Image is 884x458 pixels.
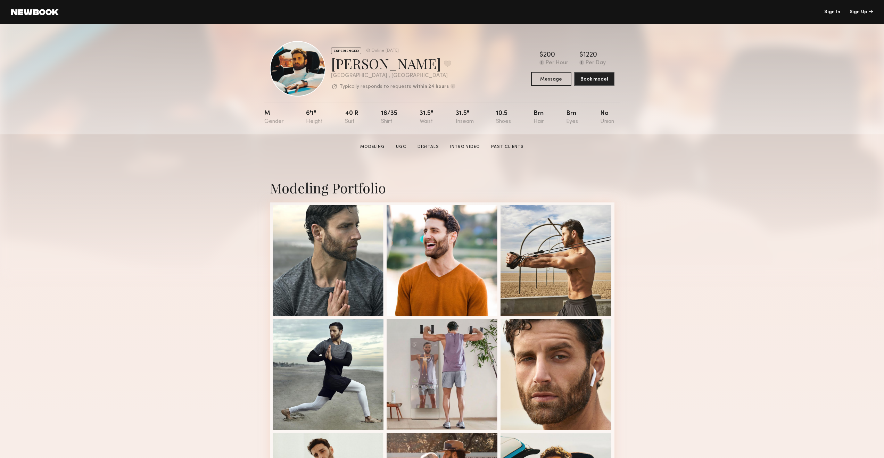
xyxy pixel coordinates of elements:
[357,144,388,150] a: Modeling
[488,144,527,150] a: Past Clients
[371,49,399,53] div: Online [DATE]
[566,110,578,125] div: Brn
[415,144,442,150] a: Digitals
[447,144,483,150] a: Intro Video
[456,110,474,125] div: 31.5"
[574,72,614,86] button: Book model
[600,110,614,125] div: No
[824,10,840,15] a: Sign In
[583,52,597,59] div: 1220
[306,110,323,125] div: 6'1"
[586,60,606,66] div: Per Day
[546,60,568,66] div: Per Hour
[264,110,284,125] div: M
[534,110,544,125] div: Brn
[393,144,409,150] a: UGC
[420,110,433,125] div: 31.5"
[496,110,511,125] div: 10.5
[331,54,455,73] div: [PERSON_NAME]
[850,10,873,15] div: Sign Up
[331,48,361,54] div: EXPERIENCED
[381,110,397,125] div: 16/35
[340,84,411,89] p: Typically responds to requests
[331,73,455,79] div: [GEOGRAPHIC_DATA] , [GEOGRAPHIC_DATA]
[531,72,571,86] button: Message
[579,52,583,59] div: $
[543,52,555,59] div: 200
[270,178,614,197] div: Modeling Portfolio
[345,110,358,125] div: 40 r
[413,84,449,89] b: within 24 hours
[539,52,543,59] div: $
